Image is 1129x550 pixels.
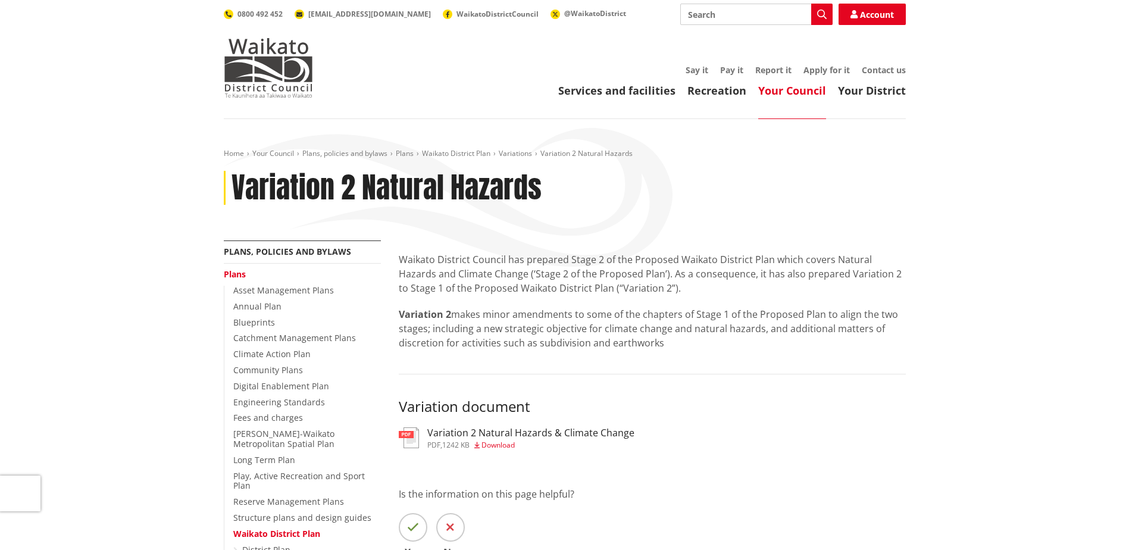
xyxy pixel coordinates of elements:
span: 0800 492 452 [237,9,283,19]
a: Catchment Management Plans [233,332,356,343]
span: 1242 KB [442,440,470,450]
a: Plans [224,268,246,280]
a: [EMAIL_ADDRESS][DOMAIN_NAME] [295,9,431,19]
a: [PERSON_NAME]-Waikato Metropolitan Spatial Plan [233,428,334,449]
a: Report it [755,64,792,76]
a: Variation 2 Natural Hazards & Climate Change pdf,1242 KB Download [399,427,634,449]
a: WaikatoDistrictCouncil [443,9,539,19]
a: Your Council [758,83,826,98]
span: @WaikatoDistrict [564,8,626,18]
a: Waikato District Plan [422,148,490,158]
a: Fees and charges [233,412,303,423]
a: Plans, policies and bylaws [302,148,387,158]
a: Plans, policies and bylaws [224,246,351,257]
p: Is the information on this page helpful? [399,487,906,501]
input: Search input [680,4,833,25]
a: 0800 492 452 [224,9,283,19]
strong: Variation 2 [399,308,451,321]
a: Asset Management Plans [233,285,334,296]
a: Variations [499,148,532,158]
a: Play, Active Recreation and Sport Plan [233,470,365,492]
div: makes minor amendments to some of the chapters of Stage 1 of the Proposed Plan to align the two s... [399,252,906,350]
a: Your Council [252,148,294,158]
img: Waikato District Council - Te Kaunihera aa Takiwaa o Waikato [224,38,313,98]
a: Plans [396,148,414,158]
h3: Variation document [399,398,906,415]
a: Your District [838,83,906,98]
a: Contact us [862,64,906,76]
a: Pay it [720,64,743,76]
h1: Variation 2 Natural Hazards [232,171,542,205]
a: Community Plans [233,364,303,376]
div: , [427,442,634,449]
a: Digital Enablement Plan [233,380,329,392]
a: Account [839,4,906,25]
a: Home [224,148,244,158]
a: Apply for it [803,64,850,76]
a: Say it [686,64,708,76]
a: Annual Plan [233,301,282,312]
a: @WaikatoDistrict [551,8,626,18]
a: Structure plans and design guides [233,512,371,523]
img: document-pdf.svg [399,427,419,448]
a: Recreation [687,83,746,98]
a: Reserve Management Plans [233,496,344,507]
span: [EMAIL_ADDRESS][DOMAIN_NAME] [308,9,431,19]
a: Engineering Standards [233,396,325,408]
a: Climate Action Plan [233,348,311,360]
p: Waikato District Council has prepared Stage 2 of the Proposed Waikato District Plan which covers ... [399,252,906,295]
span: Variation 2 Natural Hazards [540,148,633,158]
a: Blueprints [233,317,275,328]
a: Long Term Plan [233,454,295,465]
span: pdf [427,440,440,450]
h3: Variation 2 Natural Hazards & Climate Change [427,427,634,439]
a: Waikato District Plan [233,528,320,539]
span: Download [481,440,515,450]
span: WaikatoDistrictCouncil [456,9,539,19]
nav: breadcrumb [224,149,906,159]
a: Services and facilities [558,83,675,98]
